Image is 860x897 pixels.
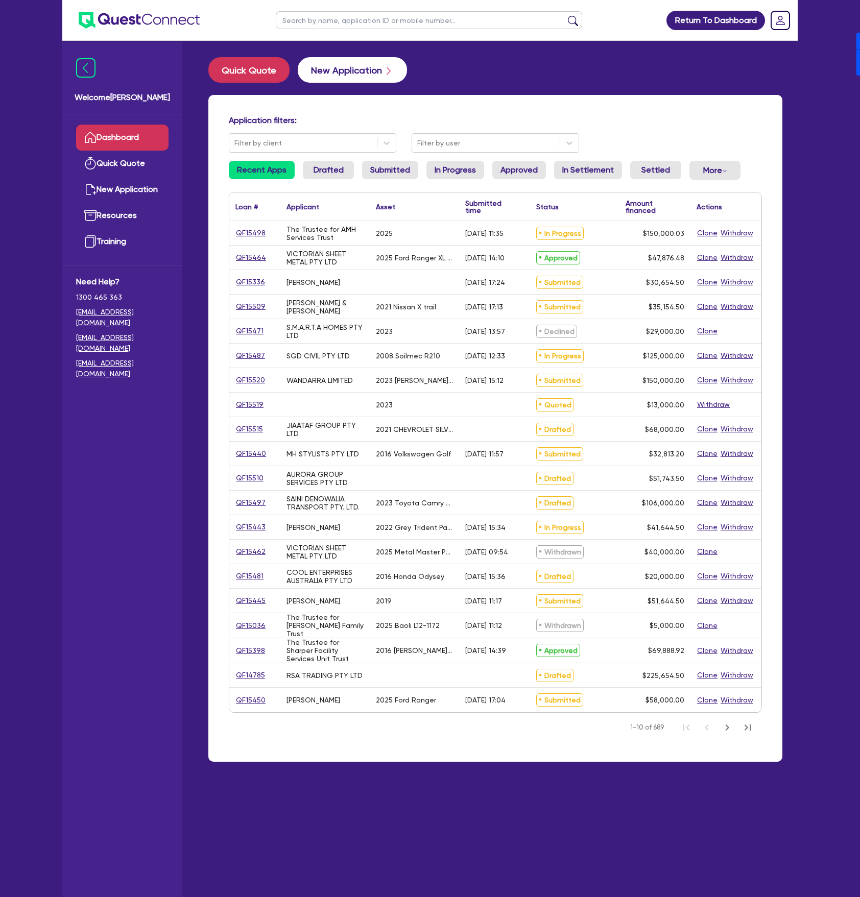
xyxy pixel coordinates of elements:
[642,671,684,680] span: $225,654.50
[492,161,546,179] a: Approved
[697,521,718,533] button: Clone
[465,303,503,311] div: [DATE] 17:13
[286,299,364,315] div: [PERSON_NAME] & [PERSON_NAME]
[465,572,506,580] div: [DATE] 15:36
[286,376,353,384] div: WANDARRA LIMITED
[697,374,718,386] button: Clone
[536,669,574,682] span: Drafted
[376,646,453,654] div: 2016 [PERSON_NAME] 911
[720,694,754,706] button: Withdraw
[554,161,622,179] a: In Settlement
[536,521,584,534] span: In Progress
[229,161,295,179] a: Recent Apps
[536,545,584,559] span: Withdrawn
[465,200,515,214] div: Submitted time
[536,693,583,707] span: Submitted
[465,646,506,654] div: [DATE] 14:39
[235,595,266,607] a: QF15445
[235,645,266,657] a: QF15398
[76,332,169,354] a: [EMAIL_ADDRESS][DOMAIN_NAME]
[697,717,717,738] button: Previous Page
[465,621,502,629] div: [DATE] 11:12
[235,448,267,459] a: QF15440
[235,694,266,706] a: QF15450
[235,301,266,312] a: QF15509
[720,350,754,361] button: Withdraw
[286,523,340,531] div: [PERSON_NAME]
[465,523,506,531] div: [DATE] 15:34
[720,252,754,263] button: Withdraw
[286,597,340,605] div: [PERSON_NAME]
[376,548,453,556] div: 2025 Metal Master PB-70B
[720,595,754,607] button: Withdraw
[536,644,580,657] span: Approved
[235,497,266,508] a: QF15497
[720,276,754,288] button: Withdraw
[235,546,266,557] a: QF15462
[697,669,718,681] button: Clone
[642,499,684,507] span: $106,000.00
[465,597,502,605] div: [DATE] 11:17
[286,352,350,360] div: SGD CIVIL PTY LTD
[376,254,453,262] div: 2025 Ford Ranger XL Double Cab Chassis
[376,597,392,605] div: 2019
[465,352,505,360] div: [DATE] 12:33
[645,572,684,580] span: $20,000.00
[666,11,765,30] a: Return To Dashboard
[235,350,266,361] a: QF15487
[676,717,697,738] button: First Page
[84,235,97,248] img: training
[536,423,574,436] span: Drafted
[647,523,684,531] span: $41,644.50
[536,398,574,411] span: Quoted
[235,669,266,681] a: QF14785
[376,572,444,580] div: 2016 Honda Odysey
[720,669,754,681] button: Withdraw
[737,717,758,738] button: Last Page
[536,300,583,313] span: Submitted
[465,696,506,704] div: [DATE] 17:04
[717,717,737,738] button: Next Page
[536,325,577,338] span: Declined
[235,252,267,263] a: QF15464
[376,696,436,704] div: 2025 Ford Ranger
[298,57,407,83] button: New Application
[630,722,664,733] span: 1-10 of 689
[286,613,364,638] div: The Trustee for [PERSON_NAME] Family Trust
[76,203,169,229] a: Resources
[720,423,754,435] button: Withdraw
[720,570,754,582] button: Withdraw
[76,125,169,151] a: Dashboard
[76,177,169,203] a: New Application
[697,423,718,435] button: Clone
[697,546,718,557] button: Clone
[626,200,684,214] div: Amount financed
[84,183,97,196] img: new-application
[376,303,436,311] div: 2021 Nissan X trail
[286,495,364,511] div: SAINI DENOWALIA TRANSPORT PTY. LTD.
[720,448,754,459] button: Withdraw
[235,276,266,288] a: QF15336
[644,548,684,556] span: $40,000.00
[75,91,170,104] span: Welcome [PERSON_NAME]
[286,203,319,210] div: Applicant
[536,374,583,387] span: Submitted
[649,303,684,311] span: $35,154.50
[643,352,684,360] span: $125,000.00
[376,450,451,458] div: 2016 Volkswagen Golf
[720,472,754,484] button: Withdraw
[76,58,95,78] img: icon-menu-close
[235,423,264,435] a: QF15515
[720,374,754,386] button: Withdraw
[536,594,583,608] span: Submitted
[286,544,364,560] div: VICTORIAN SHEET METAL PTY LTD
[376,621,440,629] div: 2025 Baoli L12-1172
[767,7,794,34] a: Dropdown toggle
[76,307,169,328] a: [EMAIL_ADDRESS][DOMAIN_NAME]
[536,227,584,240] span: In Progress
[643,229,684,237] span: $150,000.03
[697,301,718,312] button: Clone
[286,638,364,663] div: The Trustee for Sharper Facility Services Unit Trust
[229,115,762,125] h4: Application filters:
[465,278,505,286] div: [DATE] 17:24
